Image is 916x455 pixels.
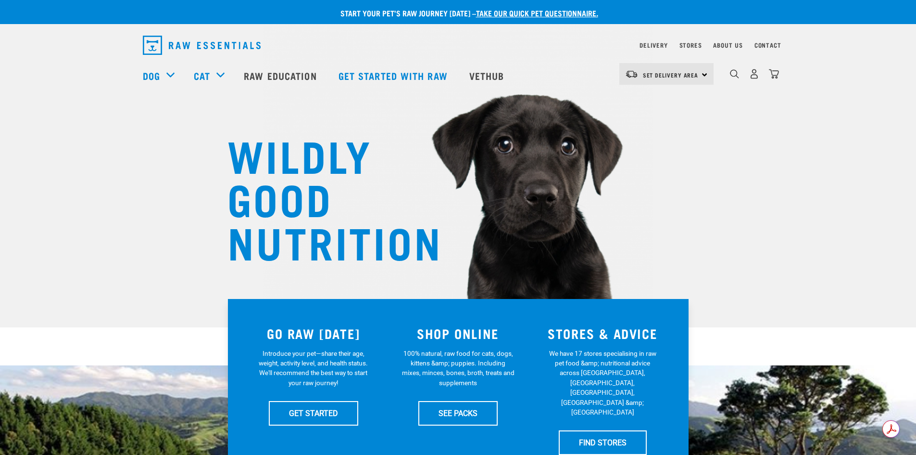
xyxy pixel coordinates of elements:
[418,401,498,425] a: SEE PACKS
[559,430,647,455] a: FIND STORES
[476,11,598,15] a: take our quick pet questionnaire.
[713,43,742,47] a: About Us
[749,69,759,79] img: user.png
[257,349,370,388] p: Introduce your pet—share their age, weight, activity level, and health status. We'll recommend th...
[730,69,739,78] img: home-icon-1@2x.png
[546,349,659,417] p: We have 17 stores specialising in raw pet food &amp; nutritional advice across [GEOGRAPHIC_DATA],...
[640,43,667,47] a: Delivery
[625,70,638,78] img: van-moving.png
[769,69,779,79] img: home-icon@2x.png
[679,43,702,47] a: Stores
[391,326,525,341] h3: SHOP ONLINE
[329,56,460,95] a: Get started with Raw
[536,326,669,341] h3: STORES & ADVICE
[227,132,420,262] h1: WILDLY GOOD NUTRITION
[754,43,781,47] a: Contact
[269,401,358,425] a: GET STARTED
[234,56,328,95] a: Raw Education
[643,73,699,77] span: Set Delivery Area
[143,68,160,83] a: Dog
[247,326,380,341] h3: GO RAW [DATE]
[143,36,261,55] img: Raw Essentials Logo
[460,56,516,95] a: Vethub
[194,68,210,83] a: Cat
[402,349,514,388] p: 100% natural, raw food for cats, dogs, kittens &amp; puppies. Including mixes, minces, bones, bro...
[135,32,781,59] nav: dropdown navigation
